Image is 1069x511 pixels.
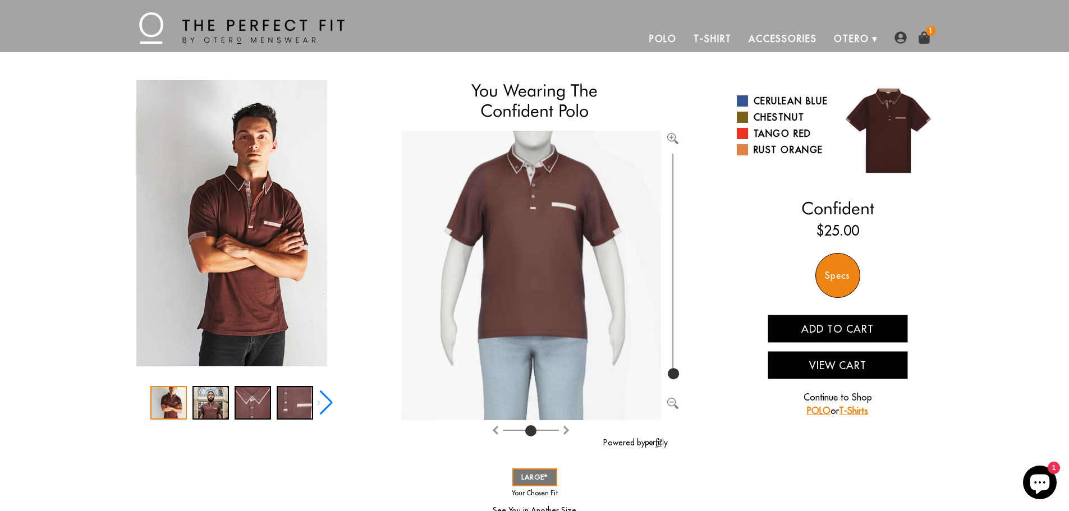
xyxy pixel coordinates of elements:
[816,220,859,241] ins: $25.00
[825,25,878,52] a: Otero
[667,396,678,407] button: Zoom out
[894,31,907,44] img: user-account-icon.png
[768,390,908,417] p: Continue to Shop or
[667,131,678,142] button: Zoom in
[401,131,661,420] img: Brand%2fOtero%2f10003-v2-R%2f58%2f9-L%2fAv%2f29df78e9-7dea-11ea-9f6a-0e35f21fd8c2%2fChestnut%2f1%...
[318,390,333,415] div: Next slide
[235,386,271,420] div: 3 / 5
[768,315,908,343] button: Add to cart
[737,111,829,124] a: Chestnut
[740,25,825,52] a: Accessories
[641,25,686,52] a: Polo
[131,80,333,366] div: 1 / 5
[150,386,187,420] div: 1 / 5
[521,473,548,481] span: LARGE
[918,31,930,44] a: 1
[645,438,668,448] img: perfitly-logo_73ae6c82-e2e3-4a36-81b1-9e913f6ac5a1.png
[512,468,557,486] a: LARGE
[926,26,936,36] span: 1
[737,94,829,108] a: Cerulean Blue
[839,405,868,416] a: T-Shirts
[603,438,668,448] a: Powered by
[815,253,860,298] div: Specs
[737,127,829,140] a: Tango Red
[807,405,831,416] a: POLO
[1020,466,1060,502] inbox-online-store-chat: Shopify online store chat
[136,80,327,366] img: IMG_1990_copy_1024x1024_2x_b66dcfa2-0627-4e7b-a228-9edf4cc9e4c8_340x.jpg
[277,386,313,420] div: 4 / 5
[667,133,678,144] img: Zoom in
[667,398,678,409] img: Zoom out
[192,386,229,420] div: 2 / 5
[737,143,829,156] a: Rust Orange
[768,351,908,379] button: View Cart
[737,198,939,218] h2: Confident
[562,423,571,436] button: Rotate counter clockwise
[685,25,740,52] a: T-Shirt
[562,426,571,435] img: Rotate counter clockwise
[491,423,500,436] button: Rotate clockwise
[918,31,930,44] img: shopping-bag-icon.png
[491,426,500,435] img: Rotate clockwise
[401,80,668,121] h1: You Wearing The Confident Polo
[838,80,939,181] img: 028.jpg
[139,12,345,44] img: The Perfect Fit - by Otero Menswear - Logo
